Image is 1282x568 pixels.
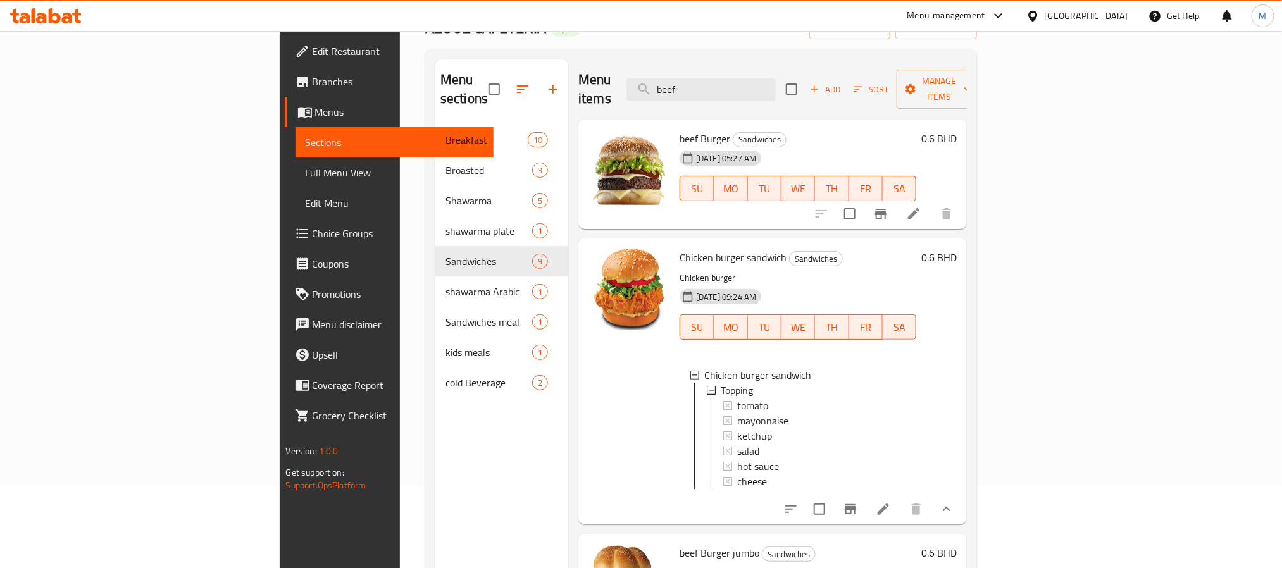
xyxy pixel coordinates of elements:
[883,176,916,201] button: SA
[445,163,532,178] span: Broasted
[626,78,776,101] input: search
[285,36,494,66] a: Edit Restaurant
[533,164,547,176] span: 3
[691,152,761,164] span: [DATE] 05:27 AM
[445,284,532,299] span: shawarma Arabic
[721,383,753,398] span: Topping
[306,195,483,211] span: Edit Menu
[789,251,843,266] div: Sandwiches
[313,74,483,89] span: Branches
[313,226,483,241] span: Choice Groups
[737,443,759,459] span: salad
[285,218,494,249] a: Choice Groups
[1259,9,1267,23] span: M
[685,318,709,336] span: SU
[313,44,483,59] span: Edit Restaurant
[883,314,916,340] button: SA
[445,193,532,208] span: Shawarma
[787,318,810,336] span: WE
[306,165,483,180] span: Full Menu View
[845,80,897,99] span: Sort items
[319,443,339,459] span: 1.0.0
[286,443,317,459] span: Version:
[805,80,845,99] span: Add item
[533,195,547,207] span: 5
[680,314,714,340] button: SU
[533,256,547,268] span: 9
[445,254,532,269] span: Sandwiches
[778,76,805,102] span: Select section
[921,130,957,147] h6: 0.6 BHD
[905,20,967,35] span: export
[753,318,776,336] span: TU
[737,413,788,428] span: mayonnaise
[762,546,816,562] div: Sandwiches
[790,252,842,266] span: Sandwiches
[897,70,981,109] button: Manage items
[435,367,568,398] div: cold Beverage2
[921,249,957,266] h6: 0.6 BHD
[1045,9,1128,23] div: [GEOGRAPHIC_DATA]
[528,134,547,146] span: 10
[680,543,759,562] span: beef Burger jumbo
[528,132,548,147] div: items
[820,318,843,336] span: TH
[435,246,568,276] div: Sandwiches9
[733,132,786,147] span: Sandwiches
[313,408,483,423] span: Grocery Checklist
[588,130,669,211] img: beef Burger
[538,74,568,104] button: Add section
[680,129,730,148] span: beef Burger
[737,398,768,413] span: tomato
[714,176,747,201] button: MO
[313,317,483,332] span: Menu disclaimer
[931,494,962,524] button: show more
[533,377,547,389] span: 2
[901,494,931,524] button: delete
[296,127,494,157] a: Sections
[762,547,815,562] span: Sandwiches
[704,367,811,383] span: Chicken burger sandwich
[313,287,483,302] span: Promotions
[806,496,833,522] span: Select to update
[850,80,892,99] button: Sort
[907,73,971,105] span: Manage items
[315,104,483,120] span: Menus
[532,284,548,299] div: items
[588,249,669,330] img: Chicken burger sandwich
[445,375,532,390] span: cold Beverage
[435,120,568,403] nav: Menu sections
[737,459,779,474] span: hot sauce
[306,135,483,150] span: Sections
[286,464,344,481] span: Get support on:
[445,223,532,238] div: shawarma plate
[445,345,532,360] span: kids meals
[285,340,494,370] a: Upsell
[435,307,568,337] div: Sandwiches meal1
[481,76,507,102] span: Select all sections
[445,132,528,147] span: Breakfast
[435,125,568,155] div: Breakfast10
[888,318,911,336] span: SA
[815,176,849,201] button: TH
[532,193,548,208] div: items
[737,428,772,443] span: ketchup
[876,502,891,517] a: Edit menu item
[507,74,538,104] span: Sort sections
[445,314,532,330] span: Sandwiches meal
[313,378,483,393] span: Coverage Report
[931,199,962,229] button: delete
[286,477,366,493] a: Support.OpsPlatform
[849,314,883,340] button: FR
[680,176,714,201] button: SU
[719,180,742,198] span: MO
[285,249,494,279] a: Coupons
[776,494,806,524] button: sort-choices
[815,314,849,340] button: TH
[748,176,781,201] button: TU
[685,180,709,198] span: SU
